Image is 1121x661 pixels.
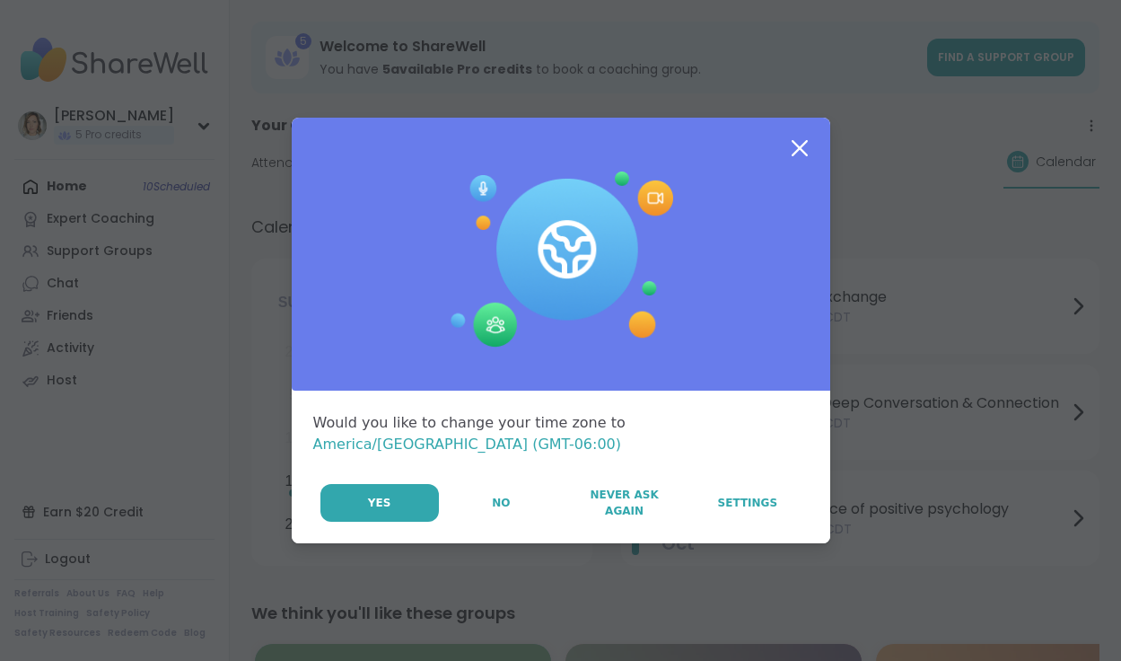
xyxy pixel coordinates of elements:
[441,484,562,522] button: No
[687,484,808,522] a: Settings
[564,484,685,522] button: Never Ask Again
[718,495,778,511] span: Settings
[313,412,809,455] div: Would you like to change your time zone to
[449,172,673,348] img: Session Experience
[573,487,676,519] span: Never Ask Again
[492,495,510,511] span: No
[320,484,439,522] button: Yes
[313,436,622,453] span: America/[GEOGRAPHIC_DATA] (GMT-06:00)
[368,495,391,511] span: Yes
